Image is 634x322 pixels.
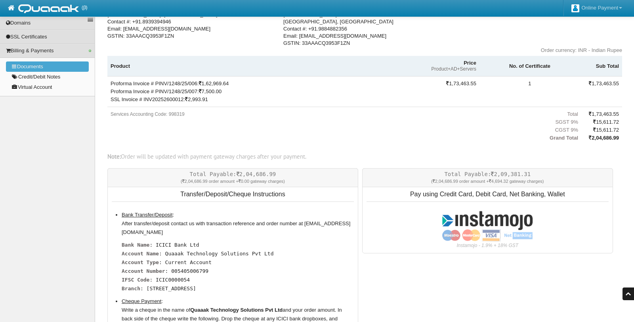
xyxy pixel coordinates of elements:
u: Bank Transfer/Deposit [122,212,173,218]
span: Email: [EMAIL_ADDRESS][DOMAIN_NAME] [107,25,270,33]
div: Order currency: INR - Indian Rupee [541,47,622,54]
div: Total Payable: 2,09,381.31 [362,168,613,187]
span: Branch [122,286,140,291]
li: : [122,211,354,293]
td: 1,73,463.55 [580,77,622,107]
span: Account Number [122,268,165,274]
div: Order will be updated with payment gateway charges after your payment. [107,153,622,160]
i: INR [182,179,185,184]
span: Grand Total [111,134,578,142]
span: (β) [82,0,88,15]
b: Note: [107,153,121,160]
i: INR [185,97,188,102]
span: Bank Name [122,242,149,248]
span: ( 2,04,686.99 order amount + 0.00 gateway charges) [110,178,356,185]
p: Transfer/Deposit/Cheque Instructions [112,191,354,202]
i: INR [589,81,592,86]
i: INR [433,179,435,184]
i: INR [589,111,592,117]
a: To Top [623,287,634,300]
i: INR [593,127,596,132]
i: INR [589,135,592,140]
i: INR [199,89,202,94]
span: SGST 9% [111,118,578,126]
span: CGST 9% [111,126,578,134]
th: Product [107,56,371,77]
span: 2,04,686.99 [583,134,619,142]
p: : 005405006799 [122,267,354,276]
p: : ICICI Bank Ltd [122,241,354,249]
i: INR [491,171,494,177]
th: No. of Certificate [479,56,580,77]
p: : [STREET_ADDRESS] [122,284,354,293]
span: 15,611.72 [583,126,619,134]
span: Total [111,110,578,118]
i: INR [239,179,241,184]
span: GSTIN: 33AAACQ3953F1ZN [283,40,446,47]
p: : ICIC0000054 [122,276,354,284]
p: : Current Account [122,258,354,267]
span: Account Name [122,251,159,257]
a: Credit/Debit Notes [6,72,89,82]
a: Sidebar switch [87,18,94,23]
span: IFSC Code [122,277,149,283]
div: Instamojo - 1.9% + 18% GST [367,242,609,249]
input: Pay by Instamojo [442,211,533,242]
a: Documents [6,61,89,72]
span: Contact #: +91.8939394946 [107,18,270,25]
th: Price [371,56,479,77]
div: Total Payable: 2,04,686.99 [107,168,358,187]
td: 1 [479,77,580,107]
span: Product+AD+Servers [374,65,476,73]
span: [GEOGRAPHIC_DATA], [GEOGRAPHIC_DATA] [283,18,446,25]
span: Proforma Invoice # PINV/1248/25/006: 1,62,969.64 Proforma Invoice # PINV/1248/25/007: 7,500.00 SS... [111,80,229,103]
p: After transfer/deposit contact us with transaction reference and order number at [EMAIL_ADDRESS][... [122,219,354,237]
span: GSTIN: 33AAACQ3953F1ZN [107,33,270,40]
div: Services Accounting Code: 998319 [111,110,185,118]
span: Account Type [122,259,159,265]
span: Email: [EMAIL_ADDRESS][DOMAIN_NAME] [283,33,446,40]
b: Quaaak Technology Solutions Pvt Ltd [190,307,283,313]
i: INR [446,81,449,86]
span: Contact #: +91.9884882356 [283,25,446,33]
i: INR [489,179,491,184]
span: ( 2,04,686.99 order amount + 4,694.32 gateway charges) [365,178,611,185]
span: 15,611.72 [583,118,619,126]
u: Cheque Payment [122,298,161,304]
i: INR [199,81,202,86]
a: Virtual Account [6,82,89,92]
td: 1,73,463.55 [371,77,479,107]
span: 1,73,463.55 [583,110,619,118]
th: Sub Total [580,56,622,77]
i: INR [237,171,239,177]
i: INR [593,119,596,125]
p: : Quaaak Technology Solutions Pvt Ltd [122,249,354,258]
p: Pay using Credit Card, Debit Card, Net Banking, Wallet [367,191,609,202]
